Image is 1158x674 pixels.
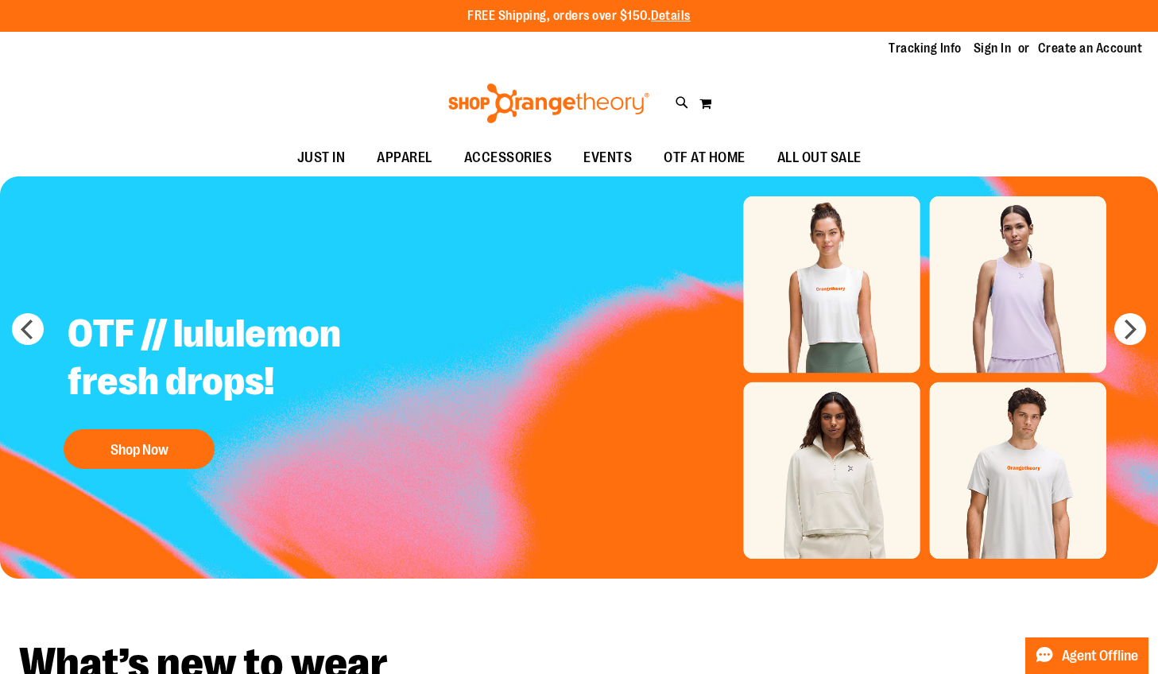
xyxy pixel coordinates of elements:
[651,9,691,23] a: Details
[467,7,691,25] p: FREE Shipping, orders over $150.
[1025,637,1148,674] button: Agent Offline
[64,429,215,469] button: Shop Now
[464,140,552,176] span: ACCESSORIES
[777,140,862,176] span: ALL OUT SALE
[583,140,632,176] span: EVENTS
[377,140,432,176] span: APPAREL
[974,40,1012,57] a: Sign In
[12,313,44,345] button: prev
[446,83,652,123] img: Shop Orangetheory
[1114,313,1146,345] button: next
[1062,649,1138,664] span: Agent Offline
[664,140,746,176] span: OTF AT HOME
[56,298,451,421] h2: OTF // lululemon fresh drops!
[56,298,451,477] a: OTF // lululemon fresh drops! Shop Now
[297,140,346,176] span: JUST IN
[889,40,962,57] a: Tracking Info
[1038,40,1143,57] a: Create an Account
